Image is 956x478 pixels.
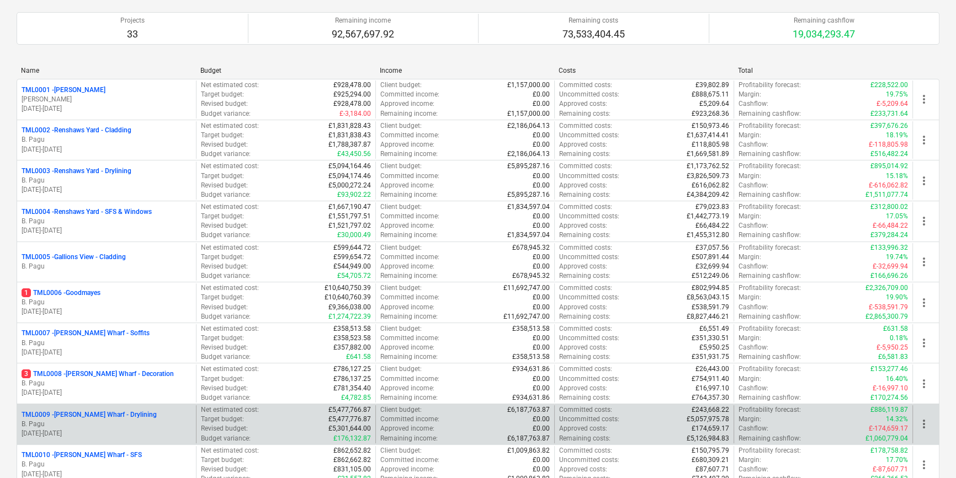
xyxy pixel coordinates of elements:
[865,283,908,293] p: £2,326,709.00
[333,253,371,262] p: £599,654.72
[201,253,244,262] p: Target budget :
[22,167,192,195] div: TML0003 -Renshaws Yard - DryliningB. Pagu[DATE]-[DATE]
[533,293,550,302] p: £0.00
[380,283,422,293] p: Client budget :
[692,283,729,293] p: £802,994.85
[739,303,768,312] p: Cashflow :
[559,80,612,90] p: Committed costs :
[739,149,801,159] p: Remaining cashflow :
[533,140,550,149] p: £0.00
[739,283,801,293] p: Profitability forecast :
[201,80,259,90] p: Net estimated cost :
[380,131,439,140] p: Committed income :
[22,104,192,114] p: [DATE] - [DATE]
[739,80,801,90] p: Profitability forecast :
[739,343,768,352] p: Cashflow :
[22,369,174,379] p: TML0008 - [PERSON_NAME] Wharf - Decoration
[559,293,619,302] p: Uncommitted costs :
[22,379,192,388] p: B. Pagu
[380,324,422,334] p: Client budget :
[380,221,434,230] p: Approved income :
[692,181,729,190] p: £616,062.82
[739,221,768,230] p: Cashflow :
[559,262,607,271] p: Approved costs :
[333,364,371,374] p: £786,127.25
[333,243,371,253] p: £599,644.72
[507,121,550,131] p: £2,186,064.13
[380,181,434,190] p: Approved income :
[559,364,612,374] p: Committed costs :
[380,109,438,119] p: Remaining income :
[870,162,908,171] p: £895,014.92
[695,243,729,253] p: £37,057.56
[559,99,607,109] p: Approved costs :
[739,271,801,281] p: Remaining cashflow :
[559,303,607,312] p: Approved costs :
[692,140,729,149] p: £118,805.98
[22,329,150,338] p: TML0007 - [PERSON_NAME] Wharf - Soffits
[695,262,729,271] p: £32,699.94
[865,190,908,200] p: £1,511,077.74
[917,133,931,147] span: more_vert
[687,312,729,321] p: £8,827,446.21
[201,90,244,99] p: Target budget :
[873,221,908,230] p: £-66,484.22
[559,324,612,334] p: Committed costs :
[380,364,422,374] p: Client budget :
[22,85,192,114] div: TML0001 -[PERSON_NAME][PERSON_NAME][DATE]-[DATE]
[22,126,131,135] p: TML0002 - Renshaws Yard - Cladding
[559,253,619,262] p: Uncommitted costs :
[380,140,434,149] p: Approved income :
[687,149,729,159] p: £1,669,581.89
[380,80,422,90] p: Client budget :
[22,262,192,271] p: B. Pagu
[328,121,371,131] p: £1,831,828.43
[559,312,610,321] p: Remaining costs :
[325,283,371,293] p: £10,640,750.39
[380,121,422,131] p: Client budget :
[22,288,100,298] p: TML0006 - Goodmayes
[692,303,729,312] p: £538,591.79
[337,271,371,281] p: £54,705.72
[380,230,438,240] p: Remaining income :
[337,190,371,200] p: £93,902.22
[201,364,259,374] p: Net estimated cost :
[339,109,371,119] p: £-3,184.00
[380,149,438,159] p: Remaining income :
[739,90,761,99] p: Margin :
[869,181,908,190] p: £-616,062.82
[562,28,625,41] p: 73,533,404.45
[870,121,908,131] p: £397,676.26
[870,364,908,374] p: £153,277.46
[380,303,434,312] p: Approved income :
[507,80,550,90] p: £1,157,000.00
[328,181,371,190] p: £5,000,272.24
[512,271,550,281] p: £678,945.32
[739,262,768,271] p: Cashflow :
[328,312,371,321] p: £1,274,722.39
[201,221,248,230] p: Revised budget :
[533,303,550,312] p: £0.00
[692,253,729,262] p: £507,891.44
[22,185,192,195] p: [DATE] - [DATE]
[22,429,192,438] p: [DATE] - [DATE]
[793,28,855,41] p: 19,034,293.47
[793,16,855,25] p: Remaining cashflow
[380,334,439,343] p: Committed income :
[201,190,251,200] p: Budget variance :
[328,212,371,221] p: £1,551,797.51
[692,90,729,99] p: £888,675.11
[739,190,801,200] p: Remaining cashflow :
[22,207,192,235] div: TML0004 -Renshaws Yard - SFS & WindowsB. Pagu[DATE]-[DATE]
[22,298,192,307] p: B. Pagu
[562,16,625,25] p: Remaining costs
[22,85,105,95] p: TML0001 - [PERSON_NAME]
[512,324,550,334] p: £358,513.58
[201,230,251,240] p: Budget variance :
[201,212,244,221] p: Target budget :
[533,253,550,262] p: £0.00
[559,162,612,171] p: Committed costs :
[333,334,371,343] p: £358,523.58
[201,140,248,149] p: Revised budget :
[559,171,619,181] p: Uncommitted costs :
